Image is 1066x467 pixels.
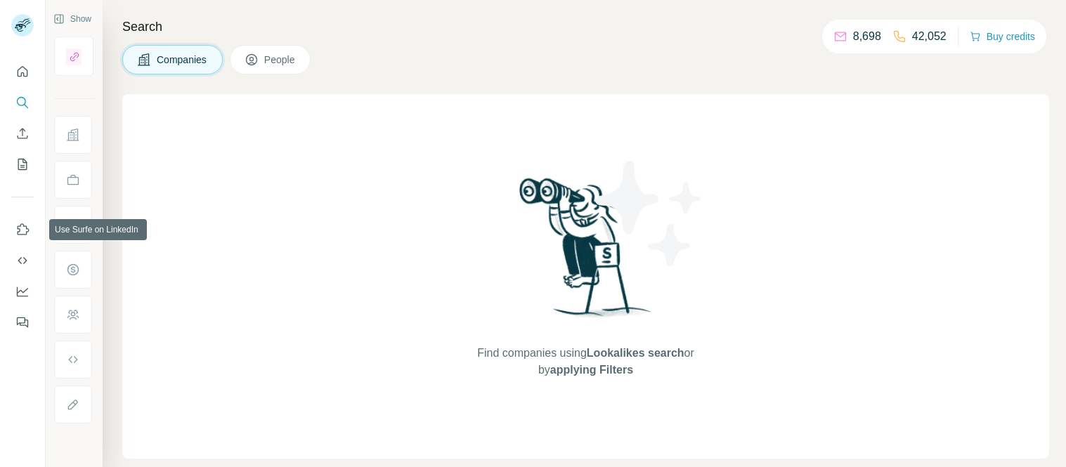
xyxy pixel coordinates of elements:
img: Surfe Illustration - Stars [586,150,713,277]
button: My lists [11,152,34,177]
button: Quick start [11,59,34,84]
button: Use Surfe on LinkedIn [11,217,34,242]
button: Enrich CSV [11,121,34,146]
button: Show [44,8,101,29]
button: Search [11,90,34,115]
h4: Search [122,17,1049,37]
button: Use Surfe API [11,248,34,273]
span: Companies [157,53,208,67]
p: 42,052 [912,28,947,45]
button: Buy credits [970,27,1035,46]
span: applying Filters [550,364,633,376]
img: Surfe Illustration - Woman searching with binoculars [513,174,659,331]
span: People [264,53,297,67]
span: Find companies using or by [473,345,698,379]
button: Dashboard [11,279,34,304]
p: 8,698 [853,28,881,45]
span: Lookalikes search [587,347,684,359]
button: Feedback [11,310,34,335]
